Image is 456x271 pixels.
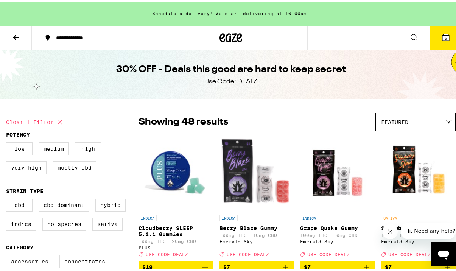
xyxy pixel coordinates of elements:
p: Cloudberry SLEEP 5:1:1 Gummies [139,224,213,236]
img: Emerald Sky - Berry Blaze Gummy [219,134,294,209]
p: 100mg THC: 20mg CBD [139,237,213,242]
legend: Category [6,243,33,249]
span: $19 [142,263,153,269]
p: INDICA [300,213,318,220]
img: Emerald Sky - Strawberry Slam Gummy [381,134,456,209]
iframe: Close message [383,223,398,238]
label: Sativa [92,216,123,229]
p: 100mg THC: 10mg CBD [219,231,294,236]
p: Grape Quake Gummy [300,224,375,230]
p: INDICA [139,213,157,220]
label: Accessories [6,254,53,266]
legend: Strain Type [6,187,44,193]
legend: Potency [6,130,30,136]
h1: 30% OFF - Deals this good are hard to keep secret [116,62,346,75]
p: SATIVA [381,213,399,220]
p: 100mg THC: 10mg CBD [381,231,456,236]
label: No Species [42,216,86,229]
span: USE CODE DEALZ [388,251,431,255]
label: High [75,141,101,154]
span: $7 [304,263,311,269]
div: Emerald Sky [300,238,375,243]
span: $7 [223,263,230,269]
div: PLUS [139,244,213,249]
img: PLUS - Cloudberry SLEEP 5:1:1 Gummies [139,134,213,209]
label: Medium [39,141,69,154]
label: Hybrid [95,197,126,210]
p: Showing 48 results [139,114,228,127]
p: Strawberry Slam Gummy [381,224,456,230]
p: INDICA [219,213,238,220]
a: Open page for Cloudberry SLEEP 5:1:1 Gummies from PLUS [139,134,213,259]
iframe: Button to launch messaging window [431,241,456,265]
label: Indica [6,216,36,229]
iframe: Message from company [401,221,456,238]
span: $7 [385,263,392,269]
span: USE CODE DEALZ [227,251,269,255]
span: Featured [381,118,408,124]
label: Concentrates [59,254,110,266]
label: Very High [6,160,47,173]
label: Low [6,141,33,154]
span: USE CODE DEALZ [307,251,350,255]
a: Open page for Grape Quake Gummy from Emerald Sky [300,134,375,259]
span: USE CODE DEALZ [146,251,188,255]
div: Emerald Sky [219,238,294,243]
a: Open page for Strawberry Slam Gummy from Emerald Sky [381,134,456,259]
div: Emerald Sky [381,238,456,243]
button: Clear 1 filter [6,111,64,130]
img: Emerald Sky - Grape Quake Gummy [300,134,375,209]
span: 5 [445,34,447,39]
p: Berry Blaze Gummy [219,224,294,230]
a: Open page for Berry Blaze Gummy from Emerald Sky [219,134,294,259]
label: Mostly CBD [53,160,96,173]
label: CBD [6,197,33,210]
p: 100mg THC: 10mg CBD [300,231,375,236]
label: CBD Dominant [39,197,89,210]
div: Use Code: DEALZ [204,76,257,84]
